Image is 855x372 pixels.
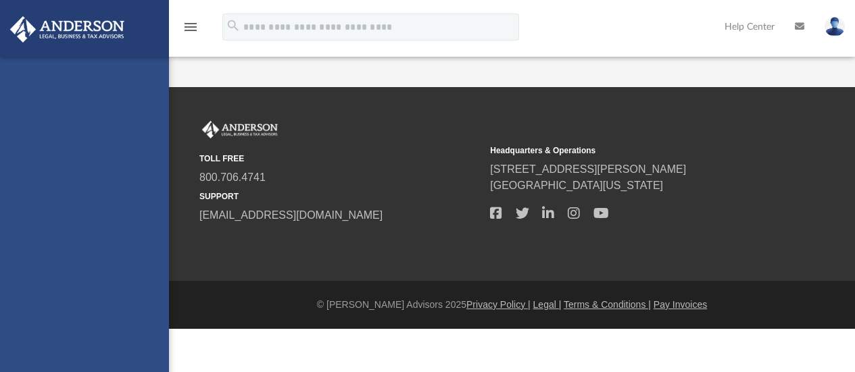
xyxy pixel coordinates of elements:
img: Anderson Advisors Platinum Portal [199,121,280,138]
small: SUPPORT [199,190,481,203]
a: 800.706.4741 [199,171,266,183]
a: Privacy Policy | [466,299,531,310]
div: © [PERSON_NAME] Advisors 2025 [169,298,855,312]
a: [STREET_ADDRESS][PERSON_NAME] [490,163,686,175]
i: menu [182,19,199,35]
a: Legal | [533,299,562,310]
a: [GEOGRAPHIC_DATA][US_STATE] [490,180,663,191]
a: Pay Invoices [654,299,707,310]
a: [EMAIL_ADDRESS][DOMAIN_NAME] [199,209,383,221]
i: search [226,18,241,33]
img: Anderson Advisors Platinum Portal [6,16,128,43]
img: User Pic [825,17,845,36]
a: Terms & Conditions | [564,299,651,310]
small: TOLL FREE [199,153,481,165]
small: Headquarters & Operations [490,144,771,157]
a: menu [182,26,199,35]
